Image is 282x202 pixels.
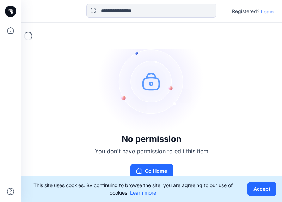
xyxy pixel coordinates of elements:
button: Accept [247,182,276,196]
img: no-perm.svg [99,28,204,134]
a: Learn more [130,190,156,196]
p: You don't have permission to edit this item [95,147,208,155]
h3: No permission [95,134,208,144]
p: Login [261,8,274,15]
button: Go Home [130,164,173,178]
p: This site uses cookies. By continuing to browse the site, you are agreeing to our use of cookies. [27,182,239,196]
p: Registered? [232,7,259,16]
